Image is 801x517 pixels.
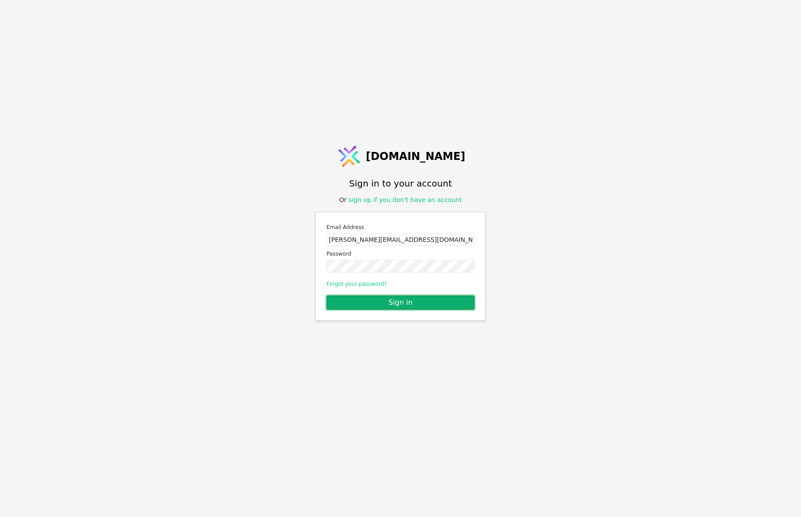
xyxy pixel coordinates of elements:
[349,196,462,203] a: sign up if you don't have an account
[327,223,474,232] label: Email Address
[327,295,474,310] button: Sign in
[327,233,474,246] input: Email address
[336,143,466,170] a: [DOMAIN_NAME]
[327,260,474,272] input: Password
[327,281,387,287] a: Forgot your password?
[339,195,462,205] div: Or
[366,148,466,164] span: [DOMAIN_NAME]
[327,249,474,258] label: Password
[349,177,452,190] h1: Sign in to your account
